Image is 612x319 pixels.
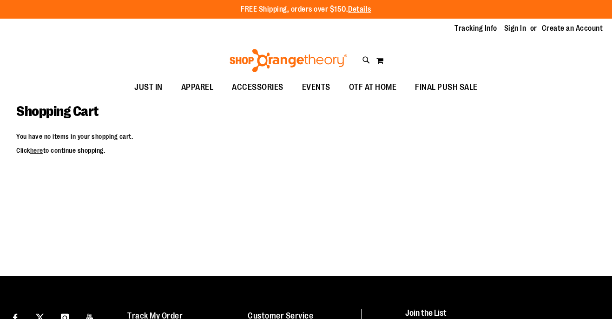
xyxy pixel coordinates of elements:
[223,77,293,98] a: ACCESSORIES
[340,77,406,98] a: OTF AT HOME
[504,23,526,34] a: Sign In
[348,5,371,14] a: Details
[125,77,172,98] a: JUST IN
[349,77,397,98] span: OTF AT HOME
[30,147,43,154] a: here
[134,77,163,98] span: JUST IN
[228,49,349,72] img: Shop Orangetheory
[406,77,487,98] a: FINAL PUSH SALE
[415,77,478,98] span: FINAL PUSH SALE
[241,4,371,15] p: FREE Shipping, orders over $150.
[181,77,214,98] span: APPAREL
[454,23,497,34] a: Tracking Info
[232,77,283,98] span: ACCESSORIES
[16,103,99,119] span: Shopping Cart
[293,77,340,98] a: EVENTS
[172,77,223,98] a: APPAREL
[16,132,596,141] p: You have no items in your shopping cart.
[302,77,330,98] span: EVENTS
[542,23,603,34] a: Create an Account
[16,146,596,155] p: Click to continue shopping.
